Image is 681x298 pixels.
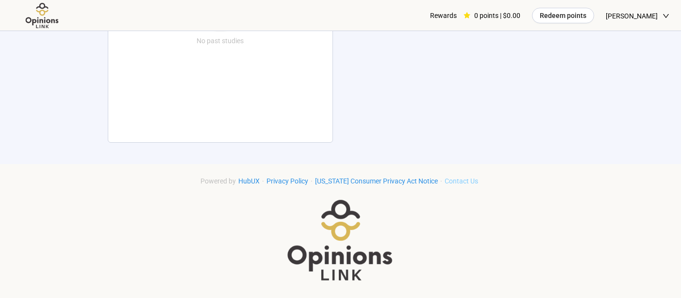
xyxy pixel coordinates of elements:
span: Powered by [200,177,236,185]
span: [PERSON_NAME] [606,0,658,32]
a: HubUX [236,177,262,185]
button: Redeem points [532,8,594,23]
div: · · · [200,176,481,186]
a: Contact Us [442,177,481,185]
a: Privacy Policy [264,177,311,185]
span: down [663,13,669,19]
a: [US_STATE] Consumer Privacy Act Notice [313,177,440,185]
span: Redeem points [540,10,586,21]
div: No past studies [112,35,329,46]
span: star [464,12,470,19]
